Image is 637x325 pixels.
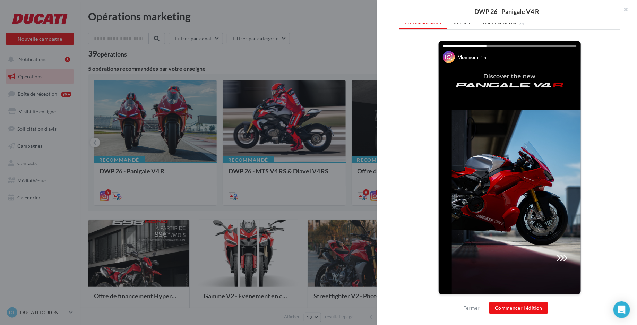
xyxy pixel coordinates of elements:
div: Open Intercom Messenger [613,301,630,318]
div: Mon nom [457,54,478,61]
div: 1 h [481,54,486,60]
div: DWP 26 - Panigale V4 R [388,8,626,15]
button: Fermer [460,304,483,312]
button: Commencer l'édition [489,302,548,314]
img: Your Instagram story preview [439,41,581,294]
div: La prévisualisation est non-contractuelle [438,294,581,303]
